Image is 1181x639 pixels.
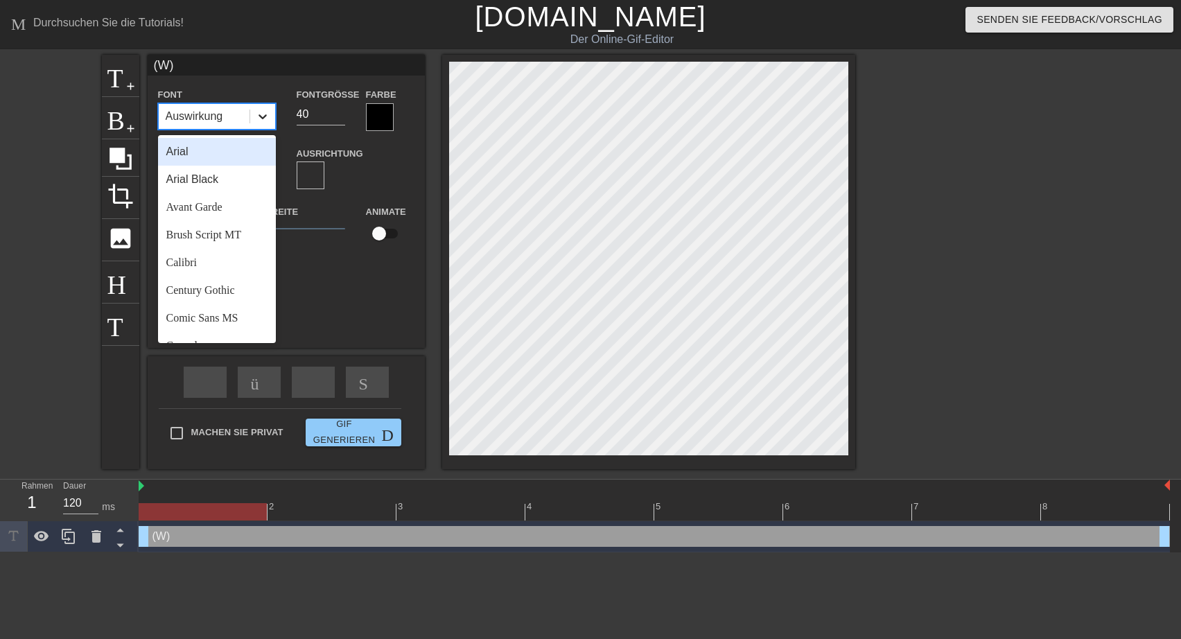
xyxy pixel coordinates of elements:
[366,88,396,102] label: Farbe
[401,31,843,48] div: Der Online-Gif-Editor
[785,500,789,514] div: 6
[125,80,137,92] span: add-circle
[166,108,223,125] div: Auswirkung
[11,480,53,520] div: Rahmen
[527,500,532,514] div: 4
[913,500,918,514] div: 7
[1042,500,1047,514] div: 8
[33,17,184,28] div: Durchsuchen Sie die Tutorials!
[965,7,1173,33] button: Senden Sie Feedback/Vorschlag
[107,310,134,336] span: Tastatur
[398,500,403,514] div: 3
[11,13,28,30] span: Menü-Buch
[158,138,276,166] div: Arial
[158,88,182,102] label: Font
[158,277,276,304] div: Century Gothic
[475,1,706,32] a: [DOMAIN_NAME]
[1164,480,1170,491] img: bound-end.png
[269,500,274,514] div: 2
[251,373,268,389] span: überspringen
[197,373,213,389] span: schnell-rewind
[385,167,402,184] span: format-align-justify
[21,490,42,515] div: 1
[158,221,276,249] div: Brush Script MT
[158,332,276,360] div: Consolas
[107,268,134,294] span: Hilfe
[158,249,276,277] div: Calibri
[107,225,134,252] span: photo-size-select-large
[656,500,661,514] div: 5
[158,166,276,193] div: Arial Black
[297,88,360,102] label: Fontgröße
[107,103,134,130] span: Bild
[107,61,134,87] span: Titel
[137,529,150,543] span: drag-handle
[358,167,374,184] span: format-align-right
[191,426,283,439] span: Machen Sie privat
[158,304,276,332] div: Comic Sans MS
[311,417,396,448] span: Gif generieren
[330,167,347,184] span: format-align-center
[359,373,376,389] span: Skip-next
[107,183,134,209] span: crop
[11,13,184,35] a: Durchsuchen Sie die Tutorials!
[382,424,399,441] span: Doppelpfeil
[305,373,322,389] span: bow
[977,11,1162,28] span: Senden Sie Feedback/Vorschlag
[297,147,363,161] label: Ausrichtung
[158,193,276,221] div: Avant Garde
[125,123,137,134] span: add-circle
[102,500,115,514] div: ms
[366,205,406,219] label: Animate
[1157,529,1171,543] span: drag-handle
[302,167,319,184] span: format-align-left
[63,482,86,491] label: Dauer
[306,419,401,446] button: Gif generieren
